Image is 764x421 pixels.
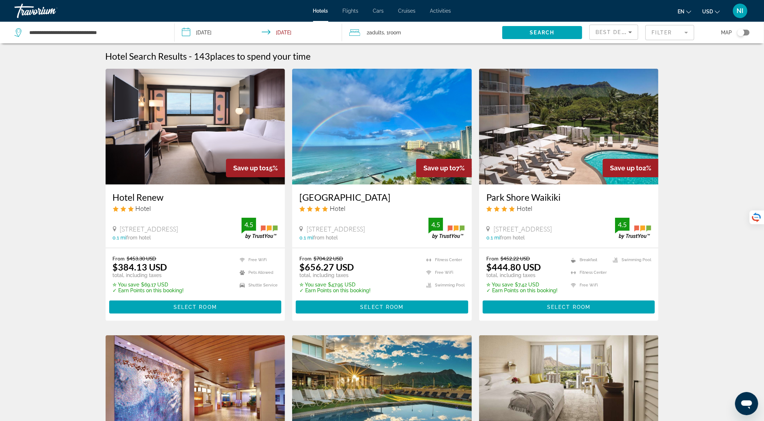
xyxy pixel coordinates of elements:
[113,282,140,288] span: ✮ You save
[486,282,558,288] p: $7.42 USD
[174,304,217,310] span: Select Room
[530,30,555,35] span: Search
[109,301,282,314] button: Select Room
[678,6,691,17] button: Change language
[384,27,401,38] span: , 1
[732,29,750,36] button: Toggle map
[373,8,384,14] a: Cars
[113,204,278,212] div: 3 star Hotel
[226,159,285,177] div: 15%
[299,282,371,288] p: $47.95 USD
[502,26,582,39] button: Search
[113,288,184,293] p: ✓ Earn Points on this booking!
[423,268,465,277] li: Free WiFi
[194,51,311,61] h2: 143
[500,255,530,261] del: $452.22 USD
[567,281,609,290] li: Free WiFi
[486,235,500,241] span: 0.1 mi
[603,159,658,177] div: 2%
[702,6,720,17] button: Change currency
[299,255,312,261] span: From
[109,302,282,310] a: Select Room
[615,220,629,229] div: 4.5
[479,69,659,184] img: Hotel image
[367,27,384,38] span: 2
[299,235,313,241] span: 0.1 mi
[330,204,345,212] span: Hotel
[678,9,684,14] span: en
[299,261,354,272] ins: $656.27 USD
[486,192,652,203] h3: Park Shore Waikiki
[486,255,499,261] span: From
[721,27,732,38] span: Map
[127,255,157,261] del: $453.30 USD
[486,288,558,293] p: ✓ Earn Points on this booking!
[127,235,151,241] span: from hotel
[486,282,513,288] span: ✮ You save
[702,9,713,14] span: USD
[299,272,371,278] p: total, including taxes
[210,51,311,61] span: places to spend your time
[296,301,468,314] button: Select Room
[423,255,465,264] li: Fitness Center
[299,282,326,288] span: ✮ You save
[175,22,342,43] button: Check-in date: Nov 16, 2025 Check-out date: Nov 19, 2025
[113,192,278,203] a: Hotel Renew
[615,218,651,239] img: trustyou-badge.svg
[735,392,758,415] iframe: Кнопка для запуску вікна повідомлень
[610,164,643,172] span: Save up to
[596,28,632,37] mat-select: Sort by
[292,69,472,184] img: Hotel image
[106,69,285,184] img: Hotel image
[567,268,609,277] li: Fitness Center
[609,255,651,264] li: Swimming Pool
[423,281,465,290] li: Swimming Pool
[517,204,532,212] span: Hotel
[416,159,472,177] div: 7%
[313,8,328,14] span: Hotels
[547,304,590,310] span: Select Room
[369,30,384,35] span: Adults
[120,225,178,233] span: [STREET_ADDRESS]
[423,164,456,172] span: Save up to
[14,1,87,20] a: Travorium
[242,218,278,239] img: trustyou-badge.svg
[428,218,465,239] img: trustyou-badge.svg
[430,8,451,14] a: Activities
[113,272,184,278] p: total, including taxes
[233,164,266,172] span: Save up to
[360,304,404,310] span: Select Room
[106,51,187,61] h1: Hotel Search Results
[398,8,416,14] a: Cruises
[567,255,609,264] li: Breakfast
[113,235,127,241] span: 0.1 mi
[113,282,184,288] p: $69.17 USD
[645,25,694,41] button: Filter
[737,7,744,14] span: NI
[343,8,359,14] a: Flights
[731,3,750,18] button: User Menu
[486,261,541,272] ins: $444.80 USD
[189,51,192,61] span: -
[299,204,465,212] div: 4 star Hotel
[596,29,633,35] span: Best Deals
[389,30,401,35] span: Room
[136,204,151,212] span: Hotel
[494,225,552,233] span: [STREET_ADDRESS]
[236,255,278,264] li: Free WiFi
[342,22,502,43] button: Travelers: 2 adults, 0 children
[296,302,468,310] a: Select Room
[236,281,278,290] li: Shuttle Service
[299,192,465,203] a: [GEOGRAPHIC_DATA]
[113,255,125,261] span: From
[486,204,652,212] div: 4 star Hotel
[236,268,278,277] li: Pets Allowed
